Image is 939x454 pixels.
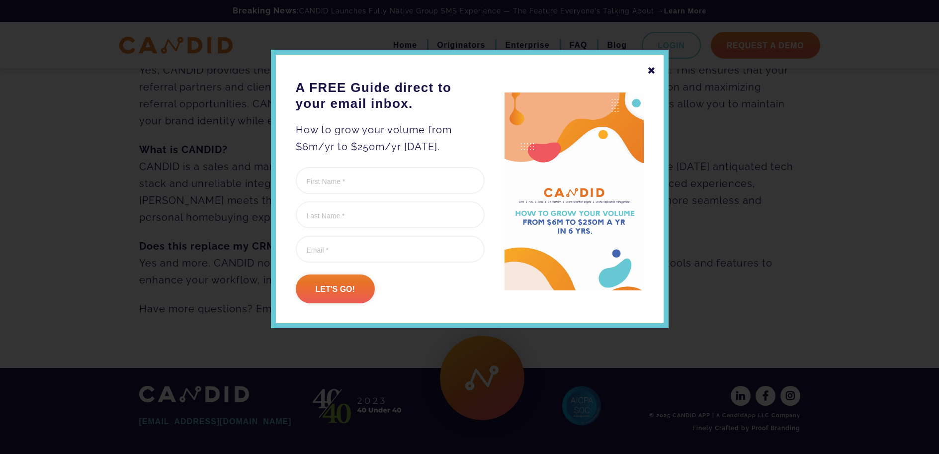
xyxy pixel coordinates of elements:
[296,167,485,194] input: First Name *
[296,80,485,111] h3: A FREE Guide direct to your email inbox.
[505,92,644,291] img: A FREE Guide direct to your email inbox.
[296,201,485,228] input: Last Name *
[296,274,375,303] input: Let's go!
[296,236,485,263] input: Email *
[647,62,656,79] div: ✖
[296,121,485,155] p: How to grow your volume from $6m/yr to $250m/yr [DATE].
